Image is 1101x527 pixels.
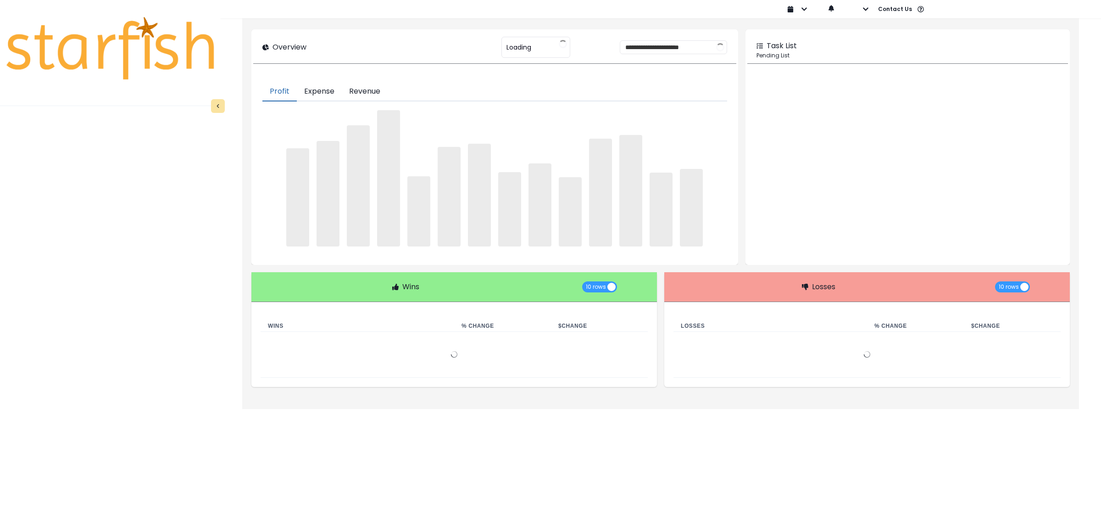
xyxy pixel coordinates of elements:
[528,163,551,246] span: ‌
[262,82,297,101] button: Profit
[586,281,606,292] span: 10 rows
[964,320,1061,332] th: $ Change
[438,147,461,247] span: ‌
[619,135,642,247] span: ‌
[317,141,339,247] span: ‌
[812,281,835,292] p: Losses
[673,320,867,332] th: Losses
[342,82,388,101] button: Revenue
[454,320,551,332] th: % Change
[650,173,673,247] span: ‌
[407,176,430,247] span: ‌
[589,139,612,247] span: ‌
[272,42,306,53] p: Overview
[867,320,964,332] th: % Change
[767,40,797,51] p: Task List
[756,51,1059,60] p: Pending List
[498,172,521,247] span: ‌
[999,281,1019,292] span: 10 rows
[468,144,491,246] span: ‌
[347,125,370,246] span: ‌
[506,38,531,57] span: Loading
[377,110,400,247] span: ‌
[297,82,342,101] button: Expense
[680,169,703,247] span: ‌
[559,177,582,246] span: ‌
[286,148,309,246] span: ‌
[402,281,419,292] p: Wins
[261,320,454,332] th: Wins
[551,320,648,332] th: $ Change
